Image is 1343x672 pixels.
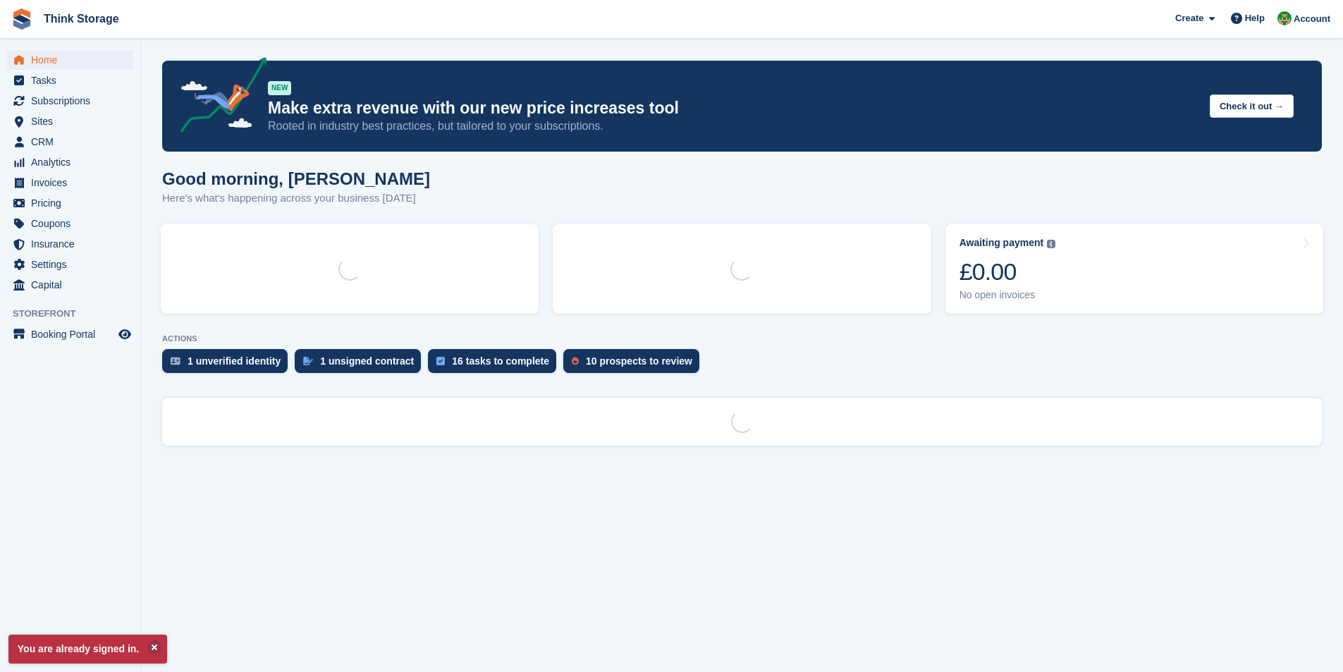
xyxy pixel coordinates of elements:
a: menu [7,132,133,152]
div: NEW [268,81,291,95]
span: Account [1294,12,1330,26]
a: menu [7,173,133,193]
span: Storefront [13,307,140,321]
img: price-adjustments-announcement-icon-8257ccfd72463d97f412b2fc003d46551f7dbcb40ab6d574587a9cd5c0d94... [168,57,267,138]
span: Settings [31,255,116,274]
a: Think Storage [38,7,125,30]
span: Tasks [31,71,116,90]
img: task-75834270c22a3079a89374b754ae025e5fb1db73e45f91037f5363f120a921f8.svg [436,357,445,365]
img: stora-icon-8386f47178a22dfd0bd8f6a31ec36ba5ce8667c1dd55bd0f319d3a0aa187defe.svg [11,8,32,30]
p: ACTIONS [162,334,1322,343]
a: menu [7,111,133,131]
button: Check it out → [1210,94,1294,118]
a: menu [7,50,133,70]
h1: Good morning, [PERSON_NAME] [162,169,430,188]
a: 10 prospects to review [563,349,706,380]
span: Help [1245,11,1265,25]
span: Capital [31,275,116,295]
div: Awaiting payment [959,237,1044,249]
a: menu [7,71,133,90]
a: 1 unverified identity [162,349,295,380]
a: 16 tasks to complete [428,349,563,380]
a: menu [7,193,133,213]
img: icon-info-grey-7440780725fd019a000dd9b08b2336e03edf1995a4989e88bcd33f0948082b44.svg [1047,240,1055,248]
a: menu [7,275,133,295]
p: Rooted in industry best practices, but tailored to your subscriptions. [268,118,1198,134]
div: No open invoices [959,289,1056,301]
a: menu [7,255,133,274]
span: Home [31,50,116,70]
a: Awaiting payment £0.00 No open invoices [945,224,1323,314]
div: 10 prospects to review [586,355,692,367]
a: menu [7,324,133,344]
img: Sarah Mackie [1277,11,1292,25]
a: menu [7,234,133,254]
p: You are already signed in. [8,635,167,664]
img: verify_identity-adf6edd0f0f0b5bbfe63781bf79b02c33cf7c696d77639b501bdc392416b5a36.svg [171,357,180,365]
a: menu [7,152,133,172]
span: Booking Portal [31,324,116,344]
img: prospect-51fa495bee0391a8d652442698ab0144808aea92771e9ea1ae160a38d050c398.svg [572,357,579,365]
div: 16 tasks to complete [452,355,549,367]
span: CRM [31,132,116,152]
span: Create [1175,11,1203,25]
div: 1 unsigned contract [320,355,414,367]
p: Here's what's happening across your business [DATE] [162,190,430,207]
span: Subscriptions [31,91,116,111]
div: 1 unverified identity [188,355,281,367]
p: Make extra revenue with our new price increases tool [268,98,1198,118]
a: Preview store [116,326,133,343]
img: contract_signature_icon-13c848040528278c33f63329250d36e43548de30e8caae1d1a13099fd9432cc5.svg [303,357,313,365]
div: £0.00 [959,257,1056,286]
span: Pricing [31,193,116,213]
a: menu [7,91,133,111]
a: 1 unsigned contract [295,349,428,380]
span: Analytics [31,152,116,172]
span: Invoices [31,173,116,193]
a: menu [7,214,133,233]
span: Coupons [31,214,116,233]
span: Sites [31,111,116,131]
span: Insurance [31,234,116,254]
